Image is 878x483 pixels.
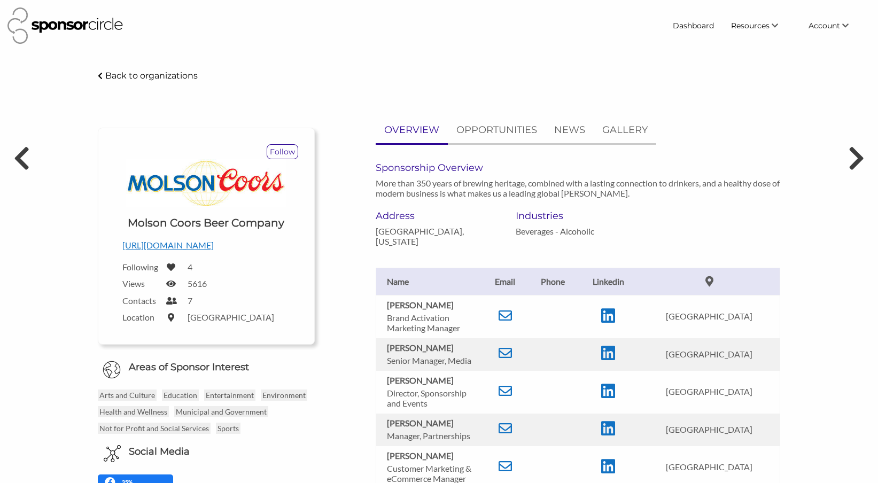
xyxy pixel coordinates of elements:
[126,159,286,207] img: Molson Logo
[188,295,192,306] label: 7
[216,423,240,434] p: Sports
[376,162,780,174] h6: Sponsorship Overview
[387,450,454,461] b: [PERSON_NAME]
[188,262,192,272] label: 4
[7,7,123,44] img: Sponsor Circle Logo
[516,226,640,236] p: Beverages - Alcoholic
[644,311,774,321] p: [GEOGRAPHIC_DATA]
[204,389,255,401] p: Entertainment
[527,268,578,295] th: Phone
[122,295,160,306] label: Contacts
[105,71,198,81] p: Back to organizations
[644,349,774,359] p: [GEOGRAPHIC_DATA]
[384,122,439,138] p: OVERVIEW
[809,21,840,30] span: Account
[261,389,307,401] p: Environment
[90,361,323,374] h6: Areas of Sponsor Interest
[129,445,190,458] h6: Social Media
[98,406,169,417] p: Health and Wellness
[128,215,284,230] h1: Molson Coors Beer Company
[387,388,478,408] p: Director, Sponsorship and Events
[162,389,199,401] p: Education
[188,312,274,322] label: [GEOGRAPHIC_DATA]
[800,16,871,35] li: Account
[387,342,454,353] b: [PERSON_NAME]
[103,361,121,379] img: Globe Icon
[376,226,500,246] p: [GEOGRAPHIC_DATA], [US_STATE]
[387,313,478,333] p: Brand Activation Marketing Manager
[602,122,648,138] p: GALLERY
[122,278,160,289] label: Views
[387,375,454,385] b: [PERSON_NAME]
[267,145,298,159] p: Follow
[578,268,639,295] th: Linkedin
[387,418,454,428] b: [PERSON_NAME]
[731,21,770,30] span: Resources
[98,423,211,434] p: Not for Profit and Social Services
[387,431,478,441] p: Manager, Partnerships
[188,278,207,289] label: 5616
[483,268,527,295] th: Email
[722,16,800,35] li: Resources
[387,300,454,310] b: [PERSON_NAME]
[644,424,774,434] p: [GEOGRAPHIC_DATA]
[376,178,780,198] p: More than 350 years of brewing heritage, combined with a lasting connection to drinkers, and a he...
[104,445,121,462] img: Social Media Icon
[644,462,774,472] p: [GEOGRAPHIC_DATA]
[122,312,160,322] label: Location
[376,210,500,222] h6: Address
[122,238,290,252] p: [URL][DOMAIN_NAME]
[174,406,268,417] p: Municipal and Government
[554,122,585,138] p: NEWS
[664,16,722,35] a: Dashboard
[376,268,483,295] th: Name
[122,262,160,272] label: Following
[644,386,774,396] p: [GEOGRAPHIC_DATA]
[387,355,478,365] p: Senior Manager, Media
[456,122,537,138] p: OPPORTUNITIES
[98,389,157,401] p: Arts and Culture
[516,210,640,222] h6: Industries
